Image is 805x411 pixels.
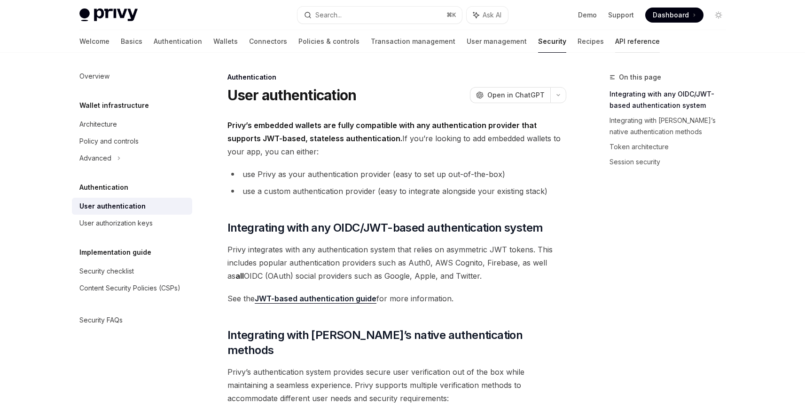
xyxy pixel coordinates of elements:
div: Security checklist [79,266,134,277]
a: Recipes [578,30,604,53]
span: Integrating with [PERSON_NAME]’s native authentication methods [227,328,566,358]
li: use a custom authentication provider (easy to integrate alongside your existing stack) [227,185,566,198]
a: User management [467,30,527,53]
a: Security [538,30,566,53]
div: User authentication [79,201,146,212]
a: Dashboard [645,8,703,23]
div: Content Security Policies (CSPs) [79,282,180,294]
a: Transaction management [371,30,455,53]
button: Search...⌘K [297,7,462,24]
span: Open in ChatGPT [487,90,545,100]
a: Authentication [154,30,202,53]
h5: Implementation guide [79,247,151,258]
a: Session security [610,154,734,169]
div: Security FAQs [79,314,123,326]
strong: all [235,271,244,281]
span: Ask AI [483,10,501,20]
span: Dashboard [653,10,689,20]
div: Policy and controls [79,136,139,147]
span: If you’re looking to add embedded wallets to your app, you can either: [227,119,566,158]
span: Privy’s authentication system provides secure user verification out of the box while maintaining ... [227,365,566,405]
span: Integrating with any OIDC/JWT-based authentication system [227,220,543,235]
a: Content Security Policies (CSPs) [72,280,192,297]
a: User authorization keys [72,215,192,232]
a: Wallets [213,30,238,53]
a: Integrating with any OIDC/JWT-based authentication system [610,87,734,113]
span: ⌘ K [446,11,456,19]
a: Demo [578,10,597,20]
a: Token architecture [610,139,734,154]
button: Toggle dark mode [711,8,726,23]
div: Search... [315,9,342,21]
a: Security FAQs [72,312,192,329]
a: Integrating with [PERSON_NAME]’s native authentication methods [610,113,734,139]
a: Architecture [72,116,192,133]
a: JWT-based authentication guide [255,294,376,304]
span: Privy integrates with any authentication system that relies on asymmetric JWT tokens. This includ... [227,243,566,282]
a: Welcome [79,30,109,53]
a: Connectors [249,30,287,53]
span: See the for more information. [227,292,566,305]
h5: Wallet infrastructure [79,100,149,111]
a: Overview [72,68,192,85]
div: Architecture [79,119,117,130]
div: Advanced [79,153,111,164]
a: User authentication [72,198,192,215]
button: Open in ChatGPT [470,87,550,103]
a: Security checklist [72,263,192,280]
li: use Privy as your authentication provider (easy to set up out-of-the-box) [227,168,566,181]
div: User authorization keys [79,218,153,229]
a: Basics [121,30,142,53]
h1: User authentication [227,87,357,104]
div: Authentication [227,73,566,82]
a: Policies & controls [298,30,360,53]
h5: Authentication [79,182,128,193]
a: Support [608,10,634,20]
img: light logo [79,8,138,22]
button: Ask AI [467,7,508,24]
a: API reference [615,30,660,53]
div: Overview [79,71,109,82]
a: Policy and controls [72,133,192,150]
span: On this page [619,72,661,83]
strong: Privy’s embedded wallets are fully compatible with any authentication provider that supports JWT-... [227,121,537,143]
